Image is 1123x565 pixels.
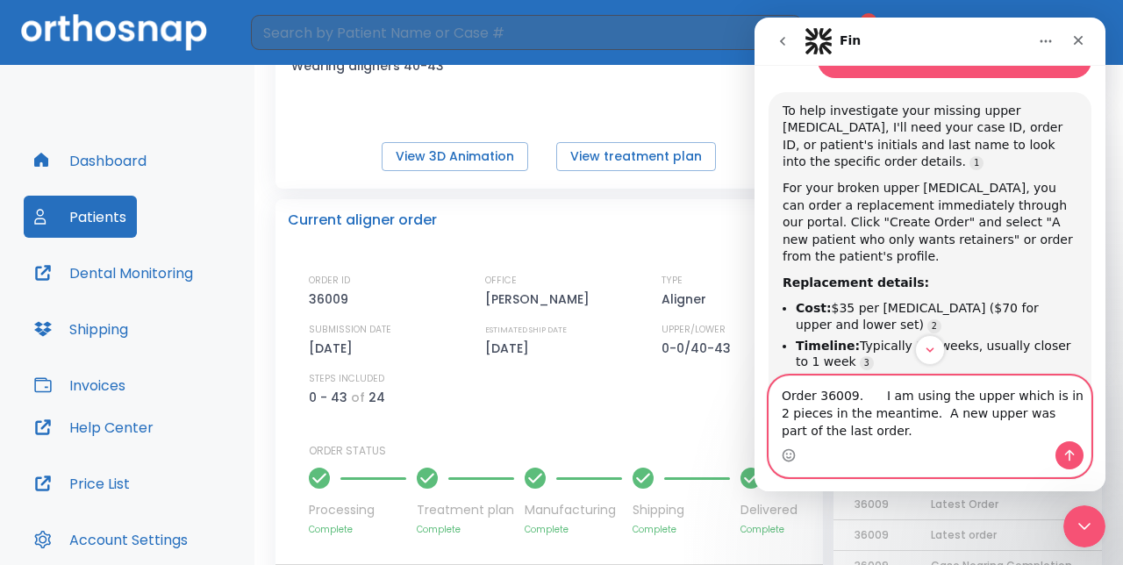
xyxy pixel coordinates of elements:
p: 0 - 43 [309,387,347,408]
p: 24 [368,387,385,408]
button: Help Center [24,406,164,448]
span: 7 [860,13,877,31]
p: TYPE [662,273,683,289]
button: [PERSON_NAME] [912,17,1102,48]
button: Account Settings [24,519,198,561]
p: Wearing aligners 40-43 [291,55,449,76]
p: Delivered [740,501,798,519]
button: Send a message… [301,424,329,452]
p: 0-0/40-43 [662,338,737,359]
span: Latest order [931,527,997,542]
a: Source reference 2966190: [215,139,229,153]
p: Treatment plan [417,501,514,519]
div: To help investigate your missing upper [MEDICAL_DATA], I'll need your case ID, order ID, or patie... [14,75,337,528]
input: Search by Patient Name or Case # [251,15,772,50]
div: To help investigate your missing upper [MEDICAL_DATA], I'll need your case ID, order ID, or patie... [28,85,323,154]
div: For your broken upper [MEDICAL_DATA], you can order a replacement immediately through our portal.... [28,162,323,248]
p: ORDER ID [309,273,350,289]
li: New impressions aren't mandatory if your final treatment step fit remains accurate, though we rec... [41,357,323,422]
a: Source reference 10439357: [105,339,119,353]
button: Invoices [24,364,136,406]
p: ESTIMATED SHIP DATE [485,322,567,338]
iframe: Intercom live chat [1063,505,1105,547]
p: Complete [309,523,406,536]
li: $35 per [MEDICAL_DATA] ($70 for upper and lower set) [41,282,323,315]
button: Dashboard [24,139,157,182]
p: ORDER STATUS [309,443,811,459]
p: SUBMISSION DATE [309,322,391,338]
p: 36009 [309,289,354,310]
button: Emoji picker [27,431,41,445]
p: [DATE] [485,338,535,359]
p: of [351,387,365,408]
a: Source reference 12092064: [173,302,187,316]
p: [PERSON_NAME] [485,289,596,310]
p: Shipping [633,501,730,519]
button: Scroll to bottom [161,318,190,347]
p: OFFICE [485,273,517,289]
p: Complete [633,523,730,536]
span: 36009 [855,497,889,511]
button: View 3D Animation [382,142,528,171]
b: Cost: [41,283,77,297]
iframe: Intercom live chat [755,18,1105,491]
p: Complete [740,523,798,536]
p: Manufacturing [525,501,622,519]
div: Fin says… [14,75,337,530]
button: Price List [24,462,140,504]
textarea: Message… [15,359,336,424]
button: Shipping [24,308,139,350]
span: 36009 [855,527,889,542]
p: UPPER/LOWER [662,322,726,338]
p: Complete [525,523,622,536]
p: Complete [417,523,514,536]
p: Current aligner order [288,210,437,231]
b: Replacement details: [28,258,175,272]
button: Dental Monitoring [24,252,204,294]
p: Aligner [662,289,712,310]
p: [DATE] [309,338,359,359]
img: Orthosnap [21,14,207,50]
p: STEPS INCLUDED [309,371,384,387]
button: Patients [24,196,137,238]
span: Latest Order [931,497,998,511]
button: View treatment plan [556,142,716,171]
p: Processing [309,501,406,519]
